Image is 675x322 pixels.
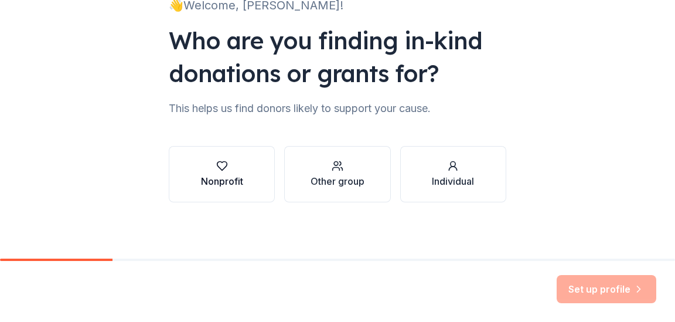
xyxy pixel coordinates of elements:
[169,24,506,90] div: Who are you finding in-kind donations or grants for?
[201,174,243,188] div: Nonprofit
[432,174,474,188] div: Individual
[400,146,506,202] button: Individual
[311,174,364,188] div: Other group
[169,146,275,202] button: Nonprofit
[284,146,390,202] button: Other group
[169,99,506,118] div: This helps us find donors likely to support your cause.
